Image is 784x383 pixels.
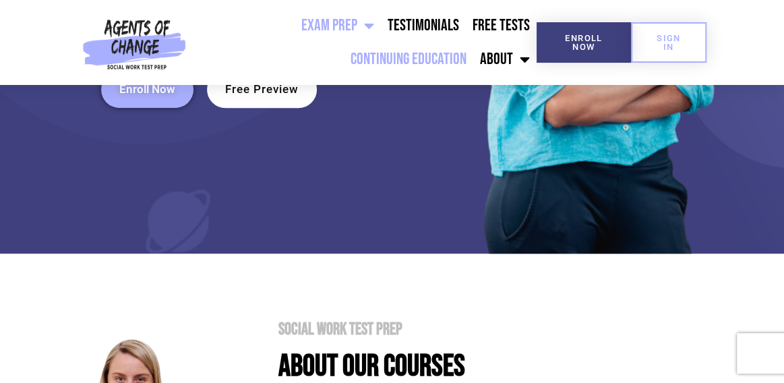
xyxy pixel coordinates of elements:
[119,84,175,95] span: Enroll Now
[225,84,299,95] span: Free Preview
[207,71,317,108] a: Free Preview
[653,34,685,51] span: SIGN IN
[558,34,609,51] span: Enroll Now
[191,9,537,76] nav: Menu
[473,42,537,76] a: About
[101,71,193,108] a: Enroll Now
[278,321,776,338] h1: Social Work Test Prep
[344,42,473,76] a: Continuing Education
[631,22,706,63] a: SIGN IN
[381,9,466,42] a: Testimonials
[537,22,631,63] a: Enroll Now
[466,9,537,42] a: Free Tests
[295,9,381,42] a: Exam Prep
[278,351,776,382] h4: About Our Courses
